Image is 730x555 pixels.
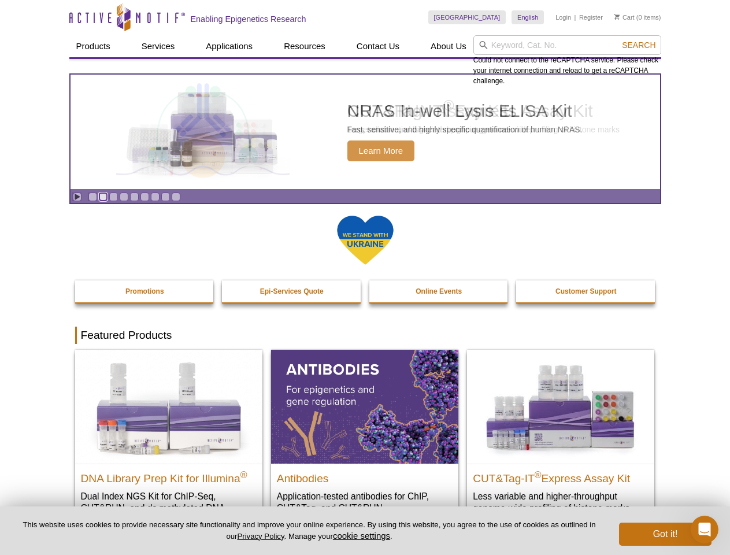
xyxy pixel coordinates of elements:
[347,102,583,120] h2: NRAS In-well Lysis ELISA Kit
[535,469,542,479] sup: ®
[271,350,458,463] img: All Antibodies
[691,516,718,543] iframe: Intercom live chat
[277,35,332,57] a: Resources
[75,280,215,302] a: Promotions
[473,467,649,484] h2: CUT&Tag-IT Express Assay Kit
[424,35,473,57] a: About Us
[516,280,656,302] a: Customer Support
[277,490,453,514] p: Application-tested antibodies for ChIP, CUT&Tag, and CUT&RUN.
[618,40,659,50] button: Search
[579,13,603,21] a: Register
[614,13,635,21] a: Cart
[271,350,458,525] a: All Antibodies Antibodies Application-tested antibodies for ChIP, CUT&Tag, and CUT&RUN.
[18,520,600,542] p: This website uses cookies to provide necessary site functionality and improve your online experie...
[109,193,118,201] a: Go to slide 3
[81,467,257,484] h2: DNA Library Prep Kit for Illumina
[260,287,324,295] strong: Epi-Services Quote
[347,124,583,135] p: Fast, sensitive, and highly specific quantification of human NRAS.
[428,10,506,24] a: [GEOGRAPHIC_DATA]
[240,469,247,479] sup: ®
[199,35,260,57] a: Applications
[88,193,97,201] a: Go to slide 1
[99,193,108,201] a: Go to slide 2
[140,193,149,201] a: Go to slide 6
[69,35,117,57] a: Products
[614,10,661,24] li: (0 items)
[336,214,394,266] img: We Stand With Ukraine
[614,14,620,20] img: Your Cart
[73,193,81,201] a: Toggle autoplay
[333,531,390,541] button: cookie settings
[151,193,160,201] a: Go to slide 7
[555,13,571,21] a: Login
[555,287,616,295] strong: Customer Support
[130,193,139,201] a: Go to slide 5
[512,10,544,24] a: English
[416,287,462,295] strong: Online Events
[619,523,712,546] button: Got it!
[347,140,415,161] span: Learn More
[191,14,306,24] h2: Enabling Epigenetics Research
[277,467,453,484] h2: Antibodies
[71,75,660,189] a: NRAS In-well Lysis ELISA Kit NRAS In-well Lysis ELISA Kit Fast, sensitive, and highly specific qu...
[161,193,170,201] a: Go to slide 8
[575,10,576,24] li: |
[75,327,655,344] h2: Featured Products
[75,350,262,463] img: DNA Library Prep Kit for Illumina
[75,350,262,536] a: DNA Library Prep Kit for Illumina DNA Library Prep Kit for Illumina® Dual Index NGS Kit for ChIP-...
[116,92,290,172] img: NRAS In-well Lysis ELISA Kit
[81,490,257,526] p: Dual Index NGS Kit for ChIP-Seq, CUT&RUN, and ds methylated DNA assays.
[222,280,362,302] a: Epi-Services Quote
[622,40,655,50] span: Search
[350,35,406,57] a: Contact Us
[473,490,649,514] p: Less variable and higher-throughput genome-wide profiling of histone marks​.
[135,35,182,57] a: Services
[467,350,654,525] a: CUT&Tag-IT® Express Assay Kit CUT&Tag-IT®Express Assay Kit Less variable and higher-throughput ge...
[369,280,509,302] a: Online Events
[467,350,654,463] img: CUT&Tag-IT® Express Assay Kit
[473,35,661,86] div: Could not connect to the reCAPTCHA service. Please check your internet connection and reload to g...
[473,35,661,55] input: Keyword, Cat. No.
[125,287,164,295] strong: Promotions
[71,75,660,189] article: NRAS In-well Lysis ELISA Kit
[120,193,128,201] a: Go to slide 4
[237,532,284,541] a: Privacy Policy
[172,193,180,201] a: Go to slide 9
